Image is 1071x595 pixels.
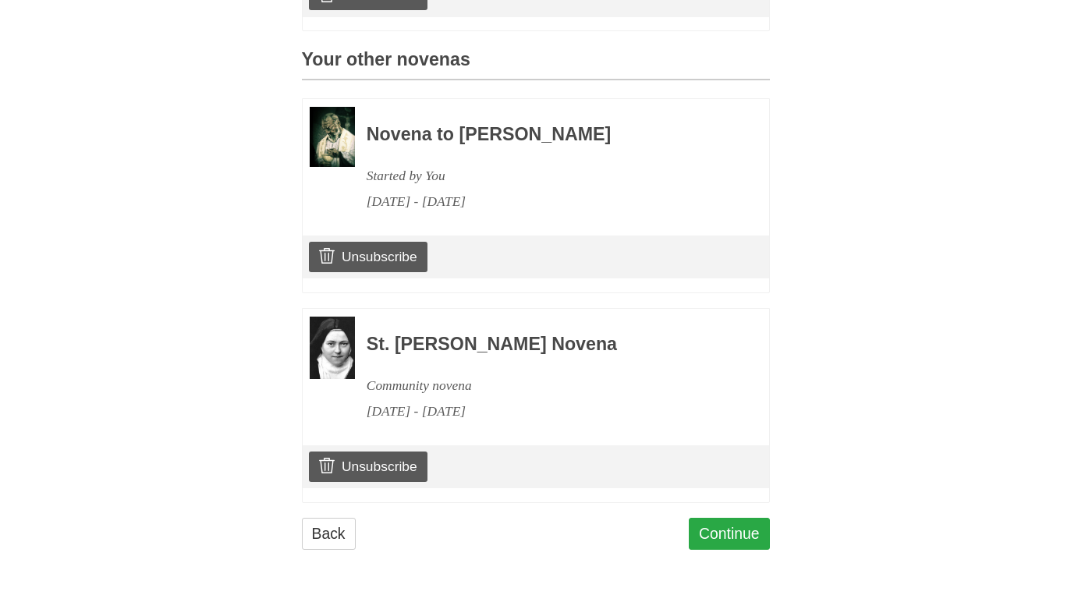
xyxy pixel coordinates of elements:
div: Community novena [367,373,727,398]
a: Unsubscribe [309,242,427,271]
h3: St. [PERSON_NAME] Novena [367,335,727,355]
h3: Your other novenas [302,50,770,80]
a: Continue [689,518,770,550]
div: [DATE] - [DATE] [367,189,727,214]
h3: Novena to [PERSON_NAME] [367,125,727,145]
a: Back [302,518,356,550]
div: Started by You [367,163,727,189]
a: Unsubscribe [309,452,427,481]
img: Novena image [310,107,355,168]
img: Novena image [310,317,355,379]
div: [DATE] - [DATE] [367,398,727,424]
